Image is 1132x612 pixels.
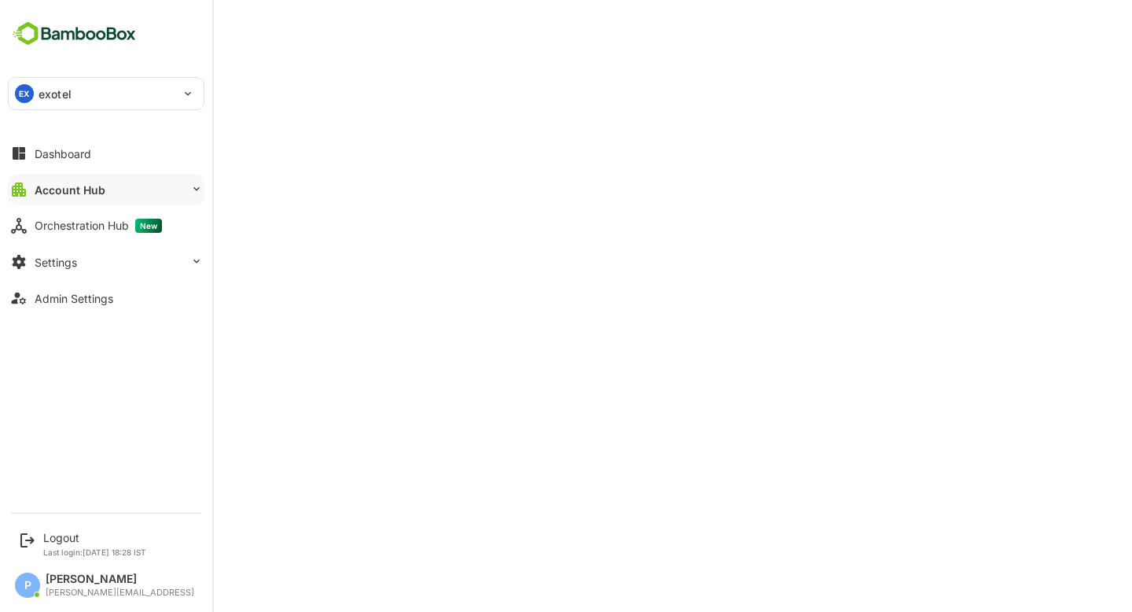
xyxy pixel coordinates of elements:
p: exotel [39,86,72,102]
button: Account Hub [8,174,204,205]
button: Settings [8,246,204,278]
div: Settings [35,256,77,269]
div: Account Hub [35,183,105,197]
div: [PERSON_NAME][EMAIL_ADDRESS] [46,588,194,598]
div: P [15,573,40,598]
div: Orchestration Hub [35,219,162,233]
img: BambooboxFullLogoMark.5f36c76dfaba33ec1ec1367b70bb1252.svg [8,19,141,49]
span: New [135,219,162,233]
div: EX [15,84,34,103]
div: Dashboard [35,147,91,160]
div: Logout [43,531,146,544]
div: EXexotel [9,78,204,109]
button: Admin Settings [8,282,204,314]
button: Orchestration HubNew [8,210,204,241]
button: Dashboard [8,138,204,169]
div: Admin Settings [35,292,113,305]
div: [PERSON_NAME] [46,573,194,586]
p: Last login: [DATE] 18:28 IST [43,547,146,557]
